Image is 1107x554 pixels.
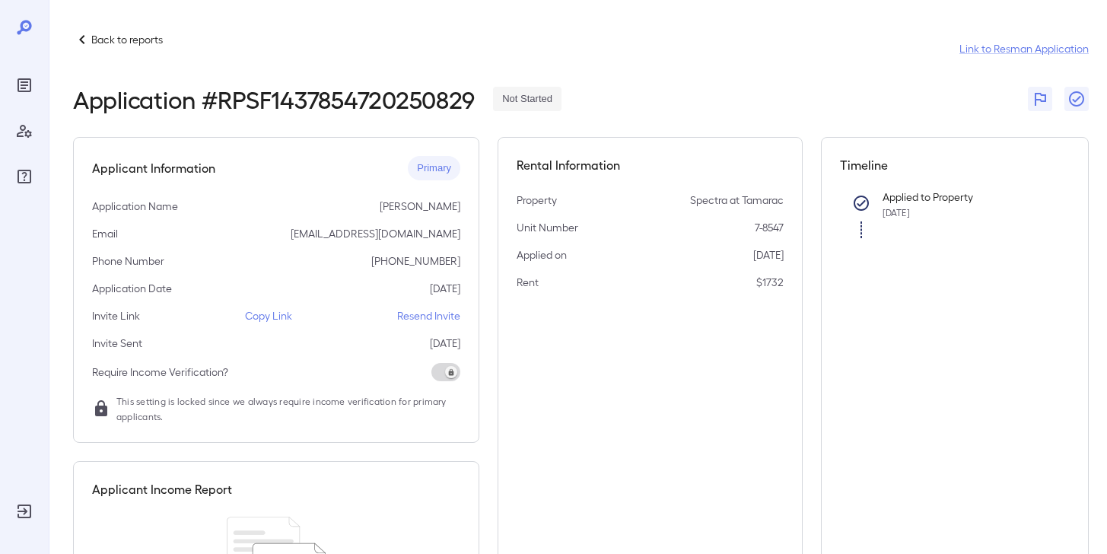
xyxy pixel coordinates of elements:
div: Log Out [12,499,37,524]
span: This setting is locked since we always require income verification for primary applicants. [116,393,460,424]
p: Application Date [92,281,172,296]
p: Property [517,193,557,208]
h5: Applicant Information [92,159,215,177]
p: Resend Invite [397,308,460,323]
p: Applied to Property [883,189,1046,205]
p: Unit Number [517,220,578,235]
a: Link to Resman Application [959,41,1089,56]
span: Not Started [493,92,561,107]
h2: Application # RPSF1437854720250829 [73,85,475,113]
p: Phone Number [92,253,164,269]
p: 7-8547 [755,220,784,235]
p: $1732 [756,275,784,290]
p: Applied on [517,247,567,263]
p: [DATE] [430,336,460,351]
div: Manage Users [12,119,37,143]
p: Invite Link [92,308,140,323]
h5: Rental Information [517,156,784,174]
h5: Timeline [840,156,1070,174]
button: Close Report [1064,87,1089,111]
p: Application Name [92,199,178,214]
p: [PERSON_NAME] [380,199,460,214]
p: Email [92,226,118,241]
h5: Applicant Income Report [92,480,232,498]
p: [PHONE_NUMBER] [371,253,460,269]
div: Reports [12,73,37,97]
p: Rent [517,275,539,290]
p: [EMAIL_ADDRESS][DOMAIN_NAME] [291,226,460,241]
button: Flag Report [1028,87,1052,111]
p: Require Income Verification? [92,365,228,380]
p: Back to reports [91,32,163,47]
p: Copy Link [245,308,292,323]
p: [DATE] [430,281,460,296]
p: Spectra at Tamarac [690,193,784,208]
div: FAQ [12,164,37,189]
p: [DATE] [753,247,784,263]
span: [DATE] [883,207,910,218]
p: Invite Sent [92,336,142,351]
span: Primary [408,161,460,176]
